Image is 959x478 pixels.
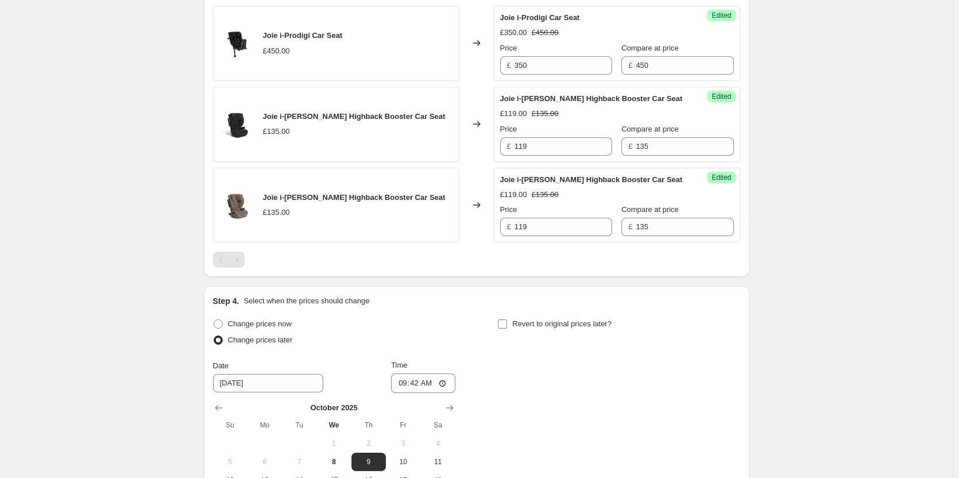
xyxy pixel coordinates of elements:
div: £135.00 [263,207,290,218]
th: Monday [248,416,282,434]
span: Joie i-[PERSON_NAME] Highback Booster Car Seat [263,193,446,202]
span: 5 [218,457,243,467]
div: £450.00 [263,45,290,57]
span: Compare at price [621,205,679,214]
span: 9 [356,457,381,467]
th: Saturday [420,416,455,434]
button: Thursday October 9 2025 [351,453,386,471]
button: Show next month, November 2025 [442,400,458,416]
span: Edited [711,11,731,20]
input: 10/8/2025 [213,374,323,392]
img: Joie_i_prodigi_car_seat_eclipse_1_80x.jpg [219,26,254,60]
th: Friday [386,416,420,434]
strike: £135.00 [532,108,559,119]
span: Time [391,361,407,369]
span: Joie i-[PERSON_NAME] Highback Booster Car Seat [500,175,683,184]
button: Saturday October 11 2025 [420,453,455,471]
span: Compare at price [621,44,679,52]
span: Change prices now [228,319,292,328]
span: We [321,421,346,430]
strike: £135.00 [532,189,559,201]
span: 2 [356,439,381,448]
span: £ [507,222,511,231]
button: Show previous month, September 2025 [211,400,227,416]
div: £135.00 [263,126,290,137]
div: £119.00 [500,108,527,119]
span: Joie i-Prodigi Car Seat [500,13,580,22]
button: Friday October 10 2025 [386,453,420,471]
span: 6 [252,457,277,467]
span: Th [356,421,381,430]
span: Sa [425,421,450,430]
button: Thursday October 2 2025 [351,434,386,453]
th: Sunday [213,416,248,434]
span: Edited [711,92,731,101]
button: Sunday October 5 2025 [213,453,248,471]
span: £ [628,61,632,70]
th: Wednesday [316,416,351,434]
strike: £450.00 [532,27,559,38]
img: Joie_i_traver_car_seat_eclipse_1_80x.jpg [219,107,254,141]
p: Select when the prices should change [243,295,369,307]
span: Edited [711,173,731,182]
span: Mo [252,421,277,430]
span: Revert to original prices later? [512,319,612,328]
th: Tuesday [282,416,316,434]
span: 7 [287,457,312,467]
span: £ [628,222,632,231]
span: £ [628,142,632,151]
span: £ [507,142,511,151]
span: 4 [425,439,450,448]
span: Fr [390,421,416,430]
button: Wednesday October 1 2025 [316,434,351,453]
img: Joieitravercarseatmaple1_80x.jpg [219,188,254,222]
button: Today Wednesday October 8 2025 [316,453,351,471]
div: £350.00 [500,27,527,38]
span: Date [213,361,229,370]
input: 12:00 [391,373,455,393]
span: 1 [321,439,346,448]
span: Compare at price [621,125,679,133]
span: Joie i-Prodigi Car Seat [263,31,343,40]
span: Price [500,125,517,133]
span: 10 [390,457,416,467]
span: Price [500,205,517,214]
span: 8 [321,457,346,467]
span: Joie i-[PERSON_NAME] Highback Booster Car Seat [263,112,446,121]
button: Friday October 3 2025 [386,434,420,453]
span: Price [500,44,517,52]
span: 11 [425,457,450,467]
button: Saturday October 4 2025 [420,434,455,453]
span: 3 [390,439,416,448]
h2: Step 4. [213,295,239,307]
span: £ [507,61,511,70]
div: £119.00 [500,189,527,201]
span: Su [218,421,243,430]
button: Tuesday October 7 2025 [282,453,316,471]
th: Thursday [351,416,386,434]
button: Monday October 6 2025 [248,453,282,471]
nav: Pagination [213,252,245,268]
span: Tu [287,421,312,430]
span: Change prices later [228,336,293,344]
span: Joie i-[PERSON_NAME] Highback Booster Car Seat [500,94,683,103]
